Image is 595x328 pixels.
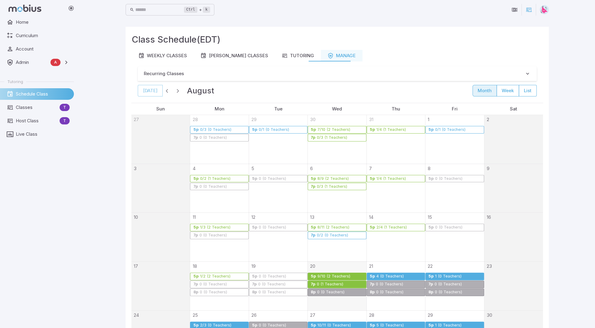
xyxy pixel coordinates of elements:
a: Monday [212,103,227,115]
div: 5p [193,225,199,230]
td: July 28, 2025 [190,115,249,164]
div: 8p [252,290,257,295]
span: Account [16,46,70,52]
td: August 21, 2025 [366,261,425,310]
a: Wednesday [330,103,344,115]
a: August 20, 2025 [308,262,315,270]
div: 0 (1 Teachers) [317,282,344,287]
span: Tutoring [7,79,23,84]
div: 1/2 (2 Teachers) [199,274,230,279]
div: 5p [310,274,316,279]
td: August 5, 2025 [249,164,307,213]
div: 1/4 (1 Teachers) [376,127,406,132]
div: 5p [369,274,375,279]
div: 0/1 (0 Teachers) [258,127,289,132]
a: August 21, 2025 [367,262,373,270]
div: 5p [369,127,375,132]
span: Host Class [16,117,57,124]
td: August 2, 2025 [484,115,543,164]
a: July 27, 2025 [131,115,139,123]
a: August 26, 2025 [249,311,257,319]
div: 8/11 (2 Teachers) [317,225,350,230]
td: August 22, 2025 [425,261,484,310]
div: 0 (0 Teachers) [199,233,227,238]
button: week [496,85,519,96]
a: Tuesday [272,103,285,115]
div: 2/3 (0 Teachers) [199,323,231,328]
td: August 7, 2025 [366,164,425,213]
div: 8p [193,290,198,295]
div: 10/11 (0 Teachers) [317,323,351,328]
div: 0/2 (1 Teachers) [199,176,230,181]
a: Sunday [154,103,167,115]
a: Saturday [507,103,520,115]
a: August 30, 2025 [484,311,492,319]
div: 7p [193,282,198,287]
div: Tutoring [282,52,314,59]
div: 0 (0 Teachers) [375,282,403,287]
p: Recurring Classes [144,70,184,77]
div: 0 (0 Teachers) [258,274,286,279]
td: August 4, 2025 [190,164,249,213]
a: August 22, 2025 [425,262,433,270]
a: August 16, 2025 [484,213,491,221]
div: 7p [428,282,433,287]
td: August 1, 2025 [425,115,484,164]
div: 0 (0 Teachers) [435,225,463,230]
div: 5 (0 Teachers) [376,323,404,328]
a: August 15, 2025 [425,213,432,221]
a: August 14, 2025 [367,213,373,221]
div: 0/3 (1 Teachers) [317,135,348,140]
div: Manage [327,52,356,59]
a: August 12, 2025 [249,213,255,221]
td: August 18, 2025 [190,261,249,310]
div: 0 (0 Teachers) [317,290,345,295]
div: 0 (0 Teachers) [258,282,286,287]
div: 5p [193,127,199,132]
a: August 1, 2025 [425,115,429,123]
div: 0/3 (1 Teachers) [317,184,348,189]
a: August 19, 2025 [249,262,256,270]
a: August 24, 2025 [131,311,139,319]
button: Next month [174,86,182,95]
div: 5p [310,176,316,181]
a: August 10, 2025 [131,213,138,221]
td: August 13, 2025 [308,213,366,262]
div: 5p [193,274,199,279]
td: July 27, 2025 [131,115,190,164]
div: 1/3 (2 Teachers) [199,225,230,230]
td: August 23, 2025 [484,261,543,310]
div: 0 (0 Teachers) [434,282,462,287]
div: 0 (0 Teachers) [434,290,462,295]
div: 1 (0 Teachers) [435,274,462,279]
span: Admin [16,59,48,66]
div: 8p [369,290,375,295]
button: [DATE] [138,85,163,96]
div: 5p [428,127,434,132]
td: August 15, 2025 [425,213,484,262]
div: 0/1 (0 Teachers) [435,127,466,132]
div: 7p [310,282,316,287]
div: 0 (0 Teachers) [258,176,286,181]
div: 7p [193,135,198,140]
div: 8p [310,290,316,295]
a: August 2, 2025 [484,115,489,123]
a: July 29, 2025 [249,115,257,123]
div: 0 (0 Teachers) [199,135,227,140]
div: 7p [369,282,375,287]
td: August 17, 2025 [131,261,190,310]
div: 7p [310,184,316,189]
div: 7p [310,233,316,238]
button: list [519,85,537,96]
img: right-triangle.svg [540,5,549,14]
div: 5p [428,274,434,279]
div: 8/9 (2 Teachers) [317,176,349,181]
div: 8p [428,290,434,295]
div: 7p [193,233,198,238]
div: 5p [369,225,375,230]
td: July 31, 2025 [366,115,425,164]
div: 2/4 (1 Teachers) [376,225,407,230]
button: Host Session now! [523,4,534,16]
h2: August [187,85,214,97]
a: August 23, 2025 [484,262,492,270]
